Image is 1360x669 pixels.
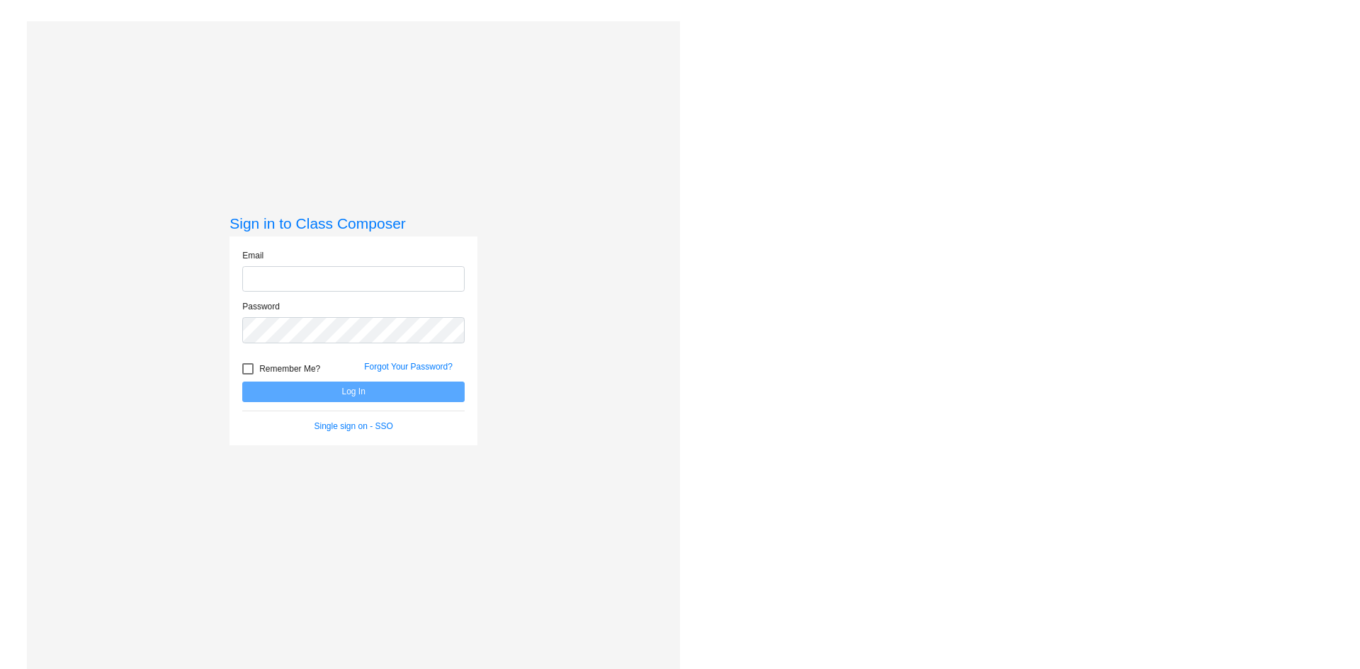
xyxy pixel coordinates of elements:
label: Email [242,249,263,262]
a: Single sign on - SSO [314,421,393,431]
a: Forgot Your Password? [364,362,453,372]
label: Password [242,300,280,313]
h3: Sign in to Class Composer [229,215,477,232]
button: Log In [242,382,465,402]
span: Remember Me? [259,360,320,377]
